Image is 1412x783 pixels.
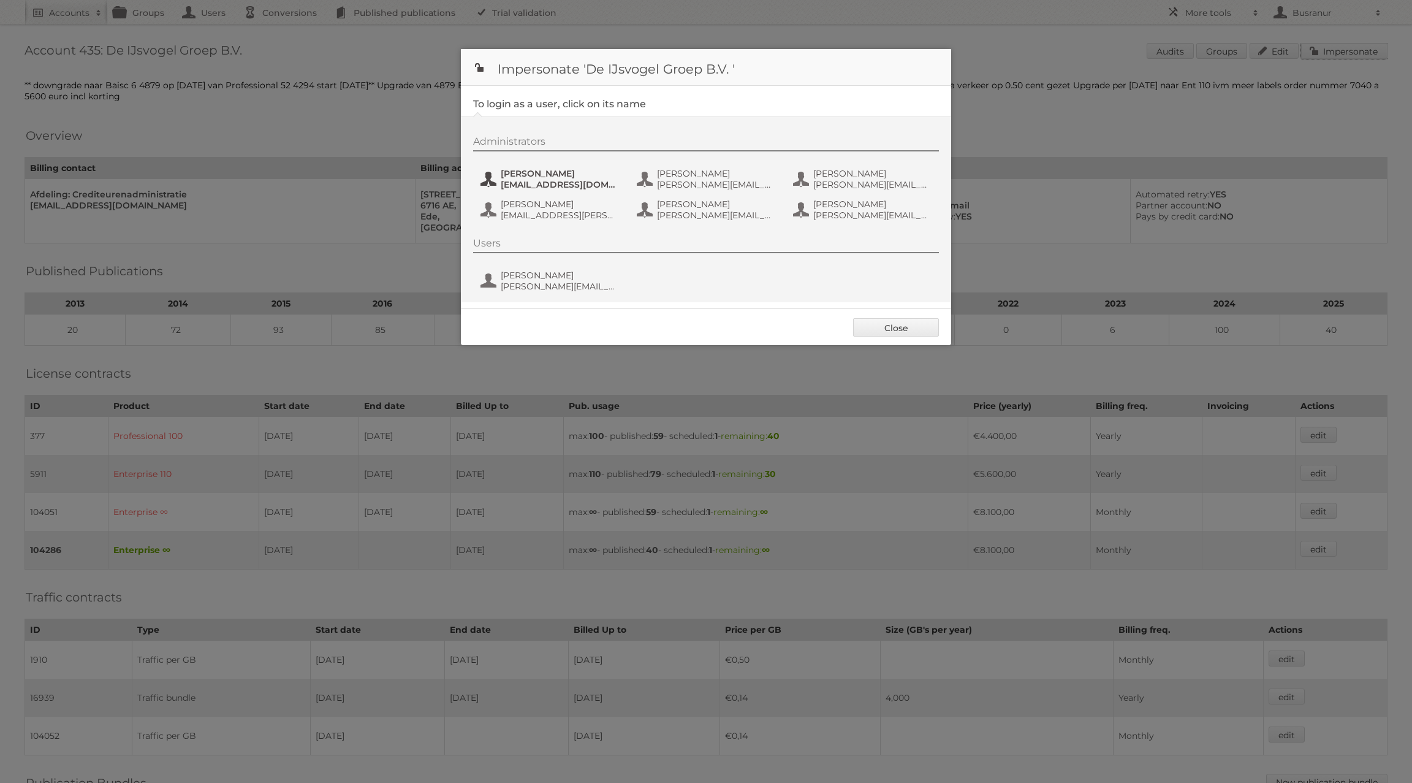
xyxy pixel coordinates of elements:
button: [PERSON_NAME] [PERSON_NAME][EMAIL_ADDRESS][PERSON_NAME][DOMAIN_NAME] [479,269,623,293]
button: [PERSON_NAME] [PERSON_NAME][EMAIL_ADDRESS][DOMAIN_NAME] [636,197,780,222]
button: [PERSON_NAME] [EMAIL_ADDRESS][PERSON_NAME][DOMAIN_NAME] [479,197,623,222]
button: [PERSON_NAME] [PERSON_NAME][EMAIL_ADDRESS][PERSON_NAME][DOMAIN_NAME] [792,167,936,191]
span: [PERSON_NAME][EMAIL_ADDRESS][DOMAIN_NAME] [813,210,932,221]
div: Users [473,237,939,253]
span: [PERSON_NAME][EMAIL_ADDRESS][DOMAIN_NAME] [657,210,776,221]
a: Close [853,318,939,337]
h1: Impersonate 'De IJsvogel Groep B.V. ' [461,49,951,86]
legend: To login as a user, click on its name [473,98,646,110]
span: [EMAIL_ADDRESS][PERSON_NAME][DOMAIN_NAME] [501,210,620,221]
span: [PERSON_NAME][EMAIL_ADDRESS][PERSON_NAME][DOMAIN_NAME] [501,281,620,292]
button: [PERSON_NAME] [PERSON_NAME][EMAIL_ADDRESS][PERSON_NAME][DOMAIN_NAME] [636,167,780,191]
span: [PERSON_NAME] [813,199,932,210]
div: Administrators [473,136,939,151]
span: [PERSON_NAME] [657,199,776,210]
span: [PERSON_NAME] [657,168,776,179]
span: [PERSON_NAME][EMAIL_ADDRESS][PERSON_NAME][DOMAIN_NAME] [657,179,776,190]
span: [PERSON_NAME] [501,270,620,281]
button: [PERSON_NAME] [EMAIL_ADDRESS][DOMAIN_NAME] [479,167,623,191]
span: [PERSON_NAME] [501,199,620,210]
span: [PERSON_NAME] [501,168,620,179]
span: [PERSON_NAME][EMAIL_ADDRESS][PERSON_NAME][DOMAIN_NAME] [813,179,932,190]
span: [EMAIL_ADDRESS][DOMAIN_NAME] [501,179,620,190]
button: [PERSON_NAME] [PERSON_NAME][EMAIL_ADDRESS][DOMAIN_NAME] [792,197,936,222]
span: [PERSON_NAME] [813,168,932,179]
